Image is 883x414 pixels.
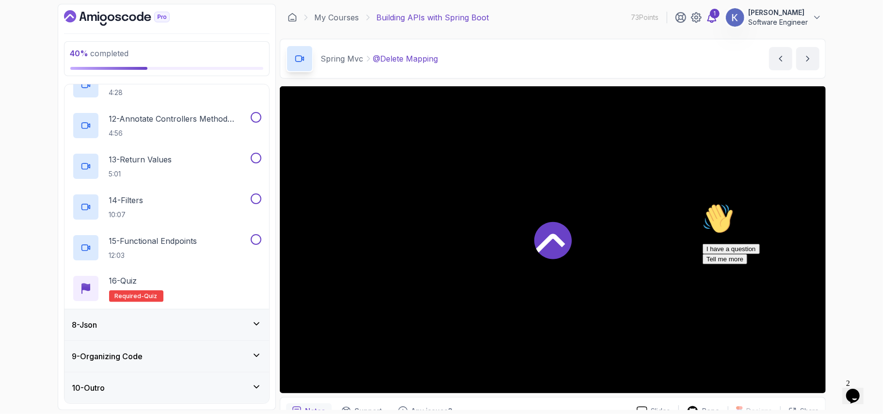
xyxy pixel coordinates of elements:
[631,13,659,22] p: 73 Points
[315,12,359,23] a: My Courses
[725,8,822,27] button: user profile image[PERSON_NAME]Software Engineer
[4,45,61,55] button: I have a question
[109,275,137,287] p: 16 - Quiz
[64,372,269,403] button: 10-Outro
[4,29,96,36] span: Hi! How can we help?
[4,4,178,65] div: 👋Hi! How can we help?I have a questionTell me more
[373,53,438,64] p: @Delete Mapping
[72,153,261,180] button: 13-Return Values5:01
[377,12,489,23] p: Building APIs with Spring Boot
[842,375,873,404] iframe: chat widget
[64,10,192,26] a: Dashboard
[115,292,144,300] span: Required-
[72,319,97,331] h3: 8 - Json
[288,13,297,22] a: Dashboard
[109,113,249,125] p: 12 - Annotate Controllers Method Arguments
[72,71,261,98] button: 4:28
[109,210,144,220] p: 10:07
[749,17,808,27] p: Software Engineer
[64,341,269,372] button: 9-Organizing Code
[109,169,172,179] p: 5:01
[796,47,819,70] button: next content
[72,193,261,221] button: 14-Filters10:07
[706,12,718,23] a: 1
[72,275,261,302] button: 16-QuizRequired-quiz
[64,309,269,340] button: 8-Json
[72,112,261,139] button: 12-Annotate Controllers Method Arguments4:56
[4,55,48,65] button: Tell me more
[109,194,144,206] p: 14 - Filters
[726,8,744,27] img: user profile image
[70,48,129,58] span: completed
[72,234,261,261] button: 15-Functional Endpoints12:03
[4,4,35,35] img: :wave:
[769,47,792,70] button: previous content
[72,382,105,394] h3: 10 - Outro
[109,154,172,165] p: 13 - Return Values
[109,128,249,138] p: 4:56
[749,8,808,17] p: [PERSON_NAME]
[109,251,197,260] p: 12:03
[144,292,158,300] span: quiz
[70,48,89,58] span: 40 %
[72,350,143,362] h3: 9 - Organizing Code
[699,199,873,370] iframe: chat widget
[710,9,720,18] div: 1
[321,53,364,64] p: Spring Mvc
[109,235,197,247] p: 15 - Functional Endpoints
[109,88,249,97] p: 4:28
